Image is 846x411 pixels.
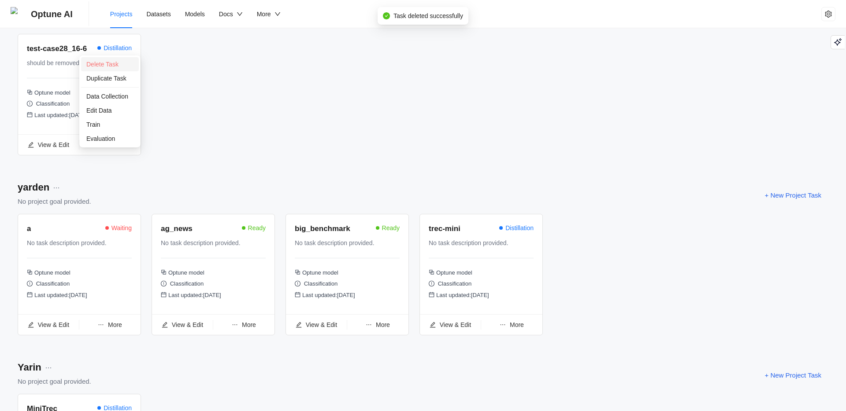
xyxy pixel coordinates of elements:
[18,180,49,195] div: yarden
[161,279,266,291] div: Classification
[27,89,33,95] span: block
[27,99,132,111] div: Classification
[27,101,33,106] span: exclamation-circle
[510,321,524,328] span: More
[440,321,471,328] span: View & Edit
[110,11,133,18] span: Projects
[27,88,132,100] div: Optune model
[232,322,238,328] span: ellipsis
[27,58,124,68] div: should be removed at test completion
[27,268,132,280] div: Optune model
[161,269,167,275] span: block
[27,223,31,235] div: a
[86,120,134,129] span: Train
[161,281,167,286] span: exclamation-circle
[376,321,390,328] span: More
[295,292,301,297] span: calendar
[757,368,828,382] button: + New Project Task
[146,11,171,18] span: Datasets
[429,281,434,286] span: exclamation-circle
[86,92,134,101] span: Data Collection
[295,279,400,291] div: Classification
[382,223,400,233] span: Ready
[764,190,821,201] span: + New Project Task
[27,279,132,291] div: Classification
[764,370,821,381] span: + New Project Task
[757,188,828,202] button: + New Project Task
[306,321,337,328] span: View & Edit
[27,43,87,55] div: test-case28_16-6
[111,223,132,233] span: Waiting
[28,142,34,148] span: edit
[185,11,205,18] span: Models
[295,269,301,275] span: block
[295,281,301,286] span: exclamation-circle
[18,360,41,375] div: Yarin
[38,321,69,328] span: View & Edit
[98,322,104,328] span: ellipsis
[104,43,132,53] span: Distillation
[825,11,832,18] span: setting
[27,281,33,286] span: exclamation-circle
[430,322,436,328] span: edit
[18,196,91,207] div: No project goal provided.
[161,223,193,235] div: ag_news
[248,223,266,233] span: Ready
[429,279,534,291] div: Classification
[86,134,134,143] span: Evaluation
[168,292,221,298] span: Last updated: [DATE]
[86,73,134,83] span: Duplicate Task
[831,35,845,49] button: Playground
[27,238,124,248] div: No task description provided.
[38,141,69,148] span: View & Edit
[302,292,355,298] span: Last updated: [DATE]
[86,106,134,115] span: Edit Data
[172,321,203,328] span: View & Edit
[27,269,33,275] span: block
[27,292,33,297] span: calendar
[383,12,390,19] span: check-circle
[296,322,302,328] span: edit
[429,223,460,235] div: trec-mini
[34,292,87,298] span: Last updated: [DATE]
[429,292,434,297] span: calendar
[436,292,489,298] span: Last updated: [DATE]
[161,292,167,297] span: calendar
[429,268,534,280] div: Optune model
[162,322,168,328] span: edit
[393,11,463,21] span: Task deleted successfully
[45,364,52,371] span: more
[429,269,434,275] span: block
[242,321,256,328] span: More
[18,376,91,387] div: No project goal provided.
[295,268,400,280] div: Optune model
[505,223,534,233] span: Distillation
[86,61,119,68] span: Delete Task
[429,238,526,248] div: No task description provided.
[53,184,60,191] span: more
[295,223,350,235] div: big_benchmark
[161,268,266,280] div: Optune model
[34,112,87,118] span: Last updated: [DATE]
[27,112,33,117] span: calendar
[161,238,258,248] div: No task description provided.
[28,322,34,328] span: edit
[108,321,122,328] span: More
[295,238,392,248] div: No task description provided.
[366,322,372,328] span: ellipsis
[500,322,506,328] span: ellipsis
[11,7,25,21] img: Optune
